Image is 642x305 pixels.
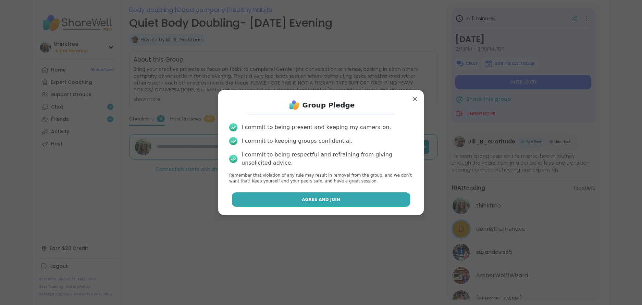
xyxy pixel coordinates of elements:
[303,100,355,110] h1: Group Pledge
[242,137,353,145] div: I commit to keeping groups confidential.
[242,123,391,131] div: I commit to being present and keeping my camera on.
[287,98,301,112] img: ShareWell Logo
[302,196,340,203] span: Agree and Join
[229,173,413,184] p: Remember that violation of any rule may result in removal from the group, and we don’t want that!...
[242,151,413,167] div: I commit to being respectful and refraining from giving unsolicited advice.
[232,192,410,207] button: Agree and Join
